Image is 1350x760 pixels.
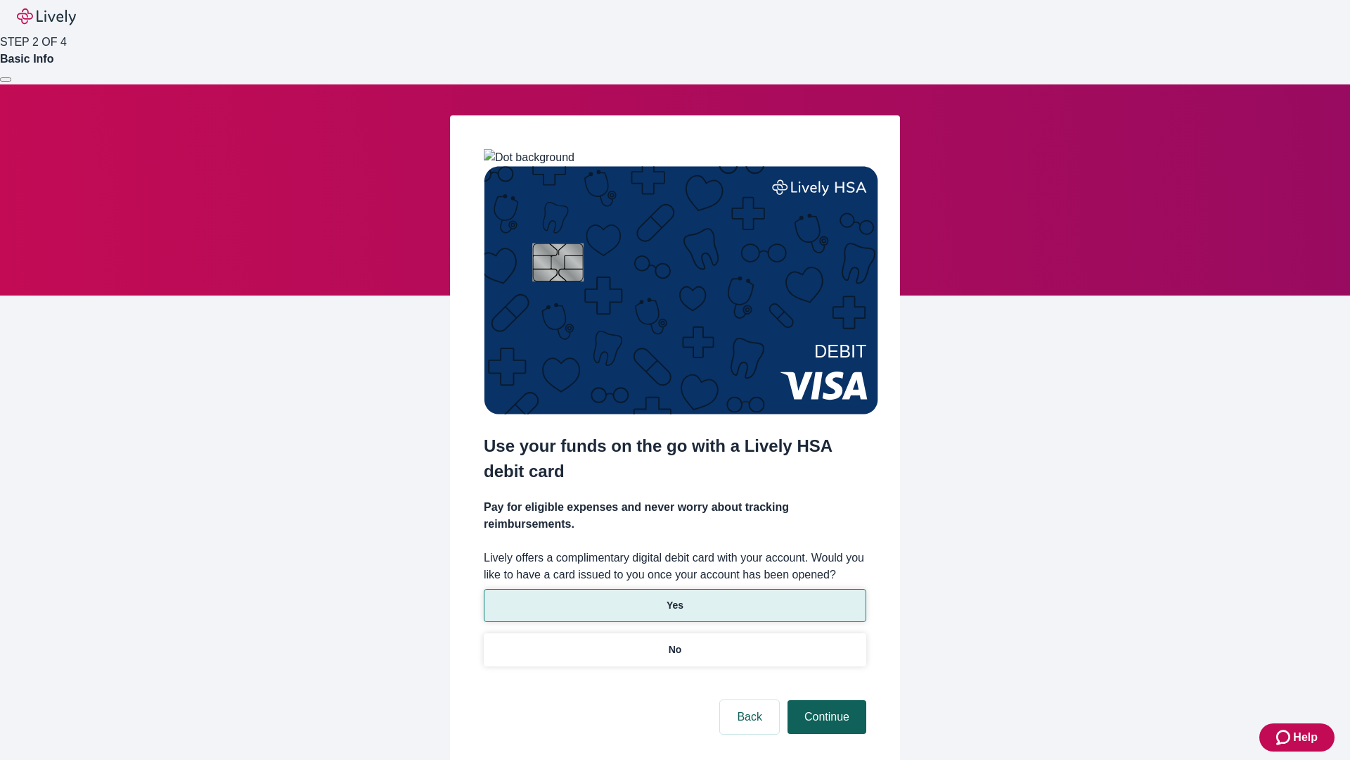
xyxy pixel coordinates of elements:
[787,700,866,734] button: Continue
[720,700,779,734] button: Back
[484,589,866,622] button: Yes
[669,642,682,657] p: No
[484,499,866,533] h4: Pay for eligible expenses and never worry about tracking reimbursements.
[17,8,76,25] img: Lively
[484,149,574,166] img: Dot background
[484,433,866,484] h2: Use your funds on the go with a Lively HSA debit card
[484,166,878,414] img: Debit card
[1276,729,1293,746] svg: Zendesk support icon
[484,633,866,666] button: No
[484,550,866,583] label: Lively offers a complimentary digital debit card with your account. Would you like to have a card...
[667,598,683,613] p: Yes
[1259,723,1335,752] button: Zendesk support iconHelp
[1293,729,1318,746] span: Help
